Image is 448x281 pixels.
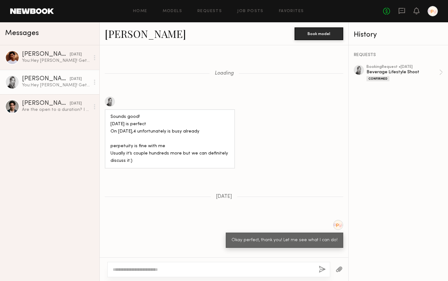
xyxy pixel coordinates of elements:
span: Messages [5,30,39,37]
div: REQUESTS [354,53,443,57]
a: Book model [295,31,343,36]
a: Requests [197,9,222,13]
button: Book model [295,27,343,40]
span: Loading [215,71,234,76]
div: You: Hey [PERSON_NAME]! Getting you details for [DATE], let me know if you have any questions! Ad... [22,82,90,88]
a: Job Posts [237,9,264,13]
a: Favorites [279,9,304,13]
div: Confirmed [366,76,389,81]
div: History [354,31,443,39]
div: [DATE] [70,76,82,82]
div: [PERSON_NAME] [22,100,70,107]
div: [PERSON_NAME] [22,51,70,58]
div: [DATE] [70,52,82,58]
div: [PERSON_NAME] [22,76,70,82]
div: You: Hey [PERSON_NAME]! Getting you details for [DATE], let me know if you have any questions! Ad... [22,58,90,64]
div: Beverage Lifestyle Shoot [366,69,439,75]
div: [DATE] [70,101,82,107]
div: booking Request • [DATE] [366,65,439,69]
span: [DATE] [216,194,232,199]
a: [PERSON_NAME] [105,27,186,40]
a: Models [163,9,182,13]
div: Are the open to a duration? I normally don’t do perpetuity [22,107,90,113]
a: Home [133,9,147,13]
div: Okay perfect, thank you! Let me see what I can do! [231,237,338,244]
div: Sounds good! [DATE] is perfect On [DATE],4 unfortunately is busy already perpetuity is fine with ... [110,113,229,165]
a: bookingRequest •[DATE]Beverage Lifestyle ShootConfirmed [366,65,443,81]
